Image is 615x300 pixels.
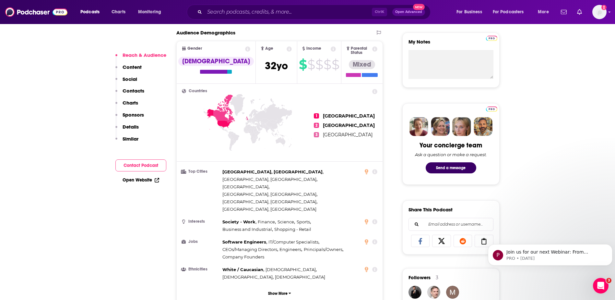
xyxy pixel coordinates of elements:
[222,198,317,206] span: ,
[601,5,607,10] svg: Add a profile image
[193,5,437,19] div: Search podcasts, credits, & more...
[314,113,319,119] span: 1
[107,7,129,17] a: Charts
[123,64,142,70] p: Content
[274,227,311,232] span: Shopping - Retail
[538,7,549,17] span: More
[115,64,142,76] button: Content
[431,117,450,136] img: Barbara Profile
[115,52,166,64] button: Reach & Audience
[593,278,609,294] iframe: Intercom live chat
[222,176,317,183] span: ,
[222,199,316,204] span: [GEOGRAPHIC_DATA], [GEOGRAPHIC_DATA]
[304,247,342,252] span: Principals/Owners
[222,191,317,198] span: ,
[112,7,125,17] span: Charts
[606,278,611,283] span: 3
[268,239,318,244] span: IT/Computer Specialists
[5,6,67,18] img: Podchaser - Follow, Share and Rate Podcasts
[351,46,371,55] span: Parental Status
[324,59,331,70] span: $
[427,286,440,299] a: wright.economics
[222,169,323,174] span: [GEOGRAPHIC_DATA], [GEOGRAPHIC_DATA]
[592,5,607,19] button: Show profile menu
[452,7,490,17] button: open menu
[414,218,488,231] input: Email address or username...
[222,267,263,272] span: White / Caucasian
[222,254,264,259] span: Company Founders
[408,274,431,281] span: Followers
[222,273,274,281] span: ,
[304,246,343,253] span: ,
[76,7,108,17] button: open menu
[323,113,375,119] span: [GEOGRAPHIC_DATA]
[408,218,493,231] div: Search followers
[323,132,373,138] span: [GEOGRAPHIC_DATA]
[123,136,138,142] p: Similar
[299,59,307,70] span: $
[222,247,277,252] span: CEOs/Managing Directors
[115,124,139,136] button: Details
[314,132,319,137] span: 3
[452,117,471,136] img: Jules Profile
[182,240,220,244] h3: Jobs
[408,206,453,213] h3: Share This Podcast
[392,8,425,16] button: Open AdvancedNew
[182,267,220,271] h3: Ethnicities
[176,30,235,36] h2: Audience Demographics
[268,291,288,296] p: Show More
[592,5,607,19] span: Logged in as WE_Broadcast1
[123,177,159,183] a: Open Website
[558,6,569,18] a: Show notifications dropdown
[123,52,166,58] p: Reach & Audience
[182,219,220,224] h3: Interests
[222,219,255,224] span: Society - Work
[307,59,315,70] span: $
[123,124,139,130] p: Details
[115,112,144,124] button: Sponsors
[332,59,339,70] span: $
[265,59,288,72] span: 32 yo
[409,117,428,136] img: Sydney Profile
[80,7,100,17] span: Podcasts
[222,227,272,232] span: Business and Industrial
[182,287,378,299] button: Show More
[222,246,278,253] span: ,
[115,136,138,148] button: Similar
[266,266,317,273] span: ,
[426,162,476,173] button: Send a message
[493,7,524,17] span: For Podcasters
[222,184,268,189] span: [GEOGRAPHIC_DATA]
[486,106,497,112] a: Pro website
[187,46,202,51] span: Gender
[456,7,482,17] span: For Business
[279,247,301,252] span: Engineers
[297,219,310,224] span: Sports
[315,59,323,70] span: $
[279,246,302,253] span: ,
[486,36,497,41] img: Podchaser Pro
[574,6,585,18] a: Show notifications dropdown
[265,46,273,51] span: Age
[278,219,294,224] span: Science
[314,123,319,128] span: 2
[432,235,451,247] a: Share on X/Twitter
[323,122,375,128] span: [GEOGRAPHIC_DATA]
[205,7,372,17] input: Search podcasts, credits, & more...
[420,141,482,149] div: Your concierge team
[258,219,275,224] span: Finance
[268,238,319,246] span: ,
[592,5,607,19] img: User Profile
[436,275,438,281] div: 3
[123,100,138,106] p: Charts
[134,7,170,17] button: open menu
[475,235,493,247] a: Copy Link
[489,7,533,17] button: open menu
[222,218,256,226] span: ,
[533,7,557,17] button: open menu
[258,218,276,226] span: ,
[297,218,311,226] span: ,
[266,267,316,272] span: [DEMOGRAPHIC_DATA]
